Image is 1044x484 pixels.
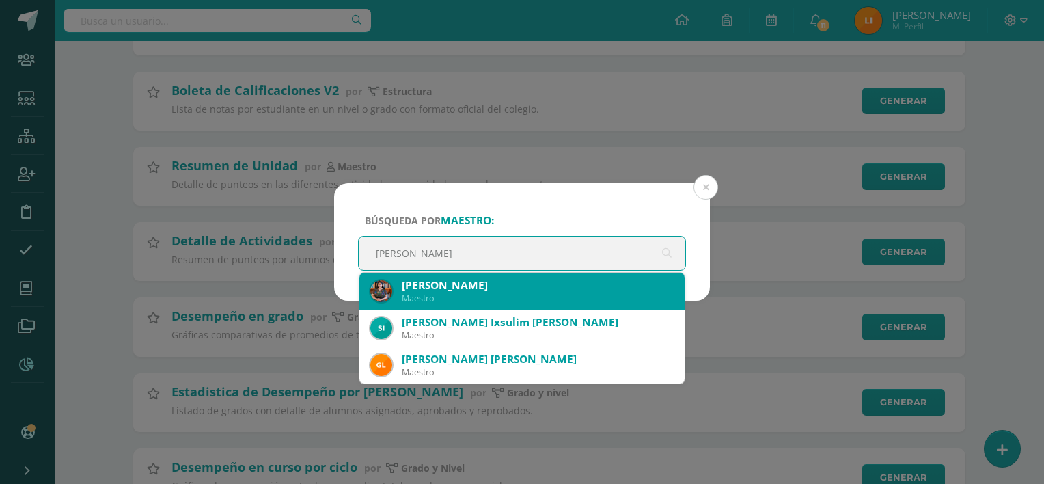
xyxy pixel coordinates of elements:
img: d2cef42ddc62b0eba814593b3d2dc4d6.png [370,354,392,376]
button: Close (Esc) [693,175,718,200]
div: [PERSON_NAME] Ixsulim [PERSON_NAME] [402,315,674,330]
strong: maestro: [441,213,494,228]
div: [PERSON_NAME] [PERSON_NAME] [402,352,674,366]
div: [PERSON_NAME] [402,278,674,293]
input: ej. Nicholas Alekzander, etc. [359,237,685,270]
div: Maestro [402,366,674,378]
span: Búsqueda por [365,214,494,227]
img: c1c662e5b2667b155f2f5a1d1cb560f3.png [370,317,392,339]
div: Maestro [402,293,674,304]
img: 9db772e8944e9cd6cbe26e11f8fa7e9a.png [370,280,392,302]
div: Maestro [402,330,674,341]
